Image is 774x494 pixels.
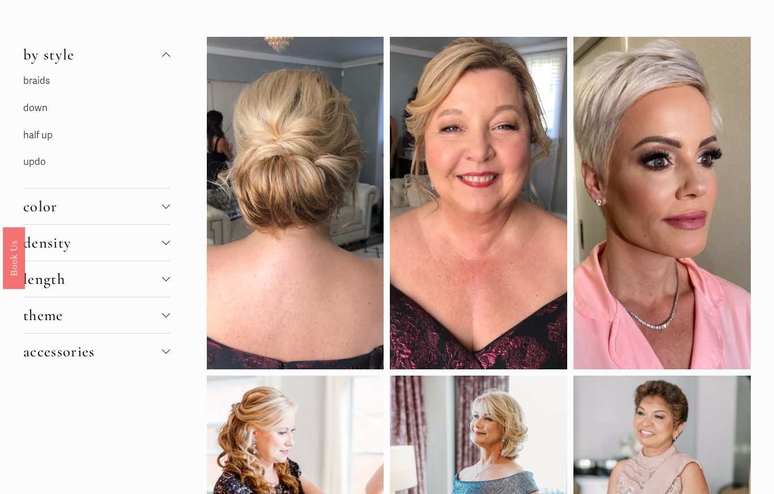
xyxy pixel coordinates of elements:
button: length [23,261,170,297]
span: length [23,270,162,288]
a: down [23,102,48,114]
span: color [23,197,162,216]
a: braids [23,75,50,87]
span: theme [23,306,162,325]
span: density [23,233,162,252]
button: theme [23,297,170,333]
button: accessories [23,334,170,369]
span: accessories [23,342,162,361]
button: by style [23,37,170,73]
span: by style [23,45,162,64]
div: by style [23,73,170,188]
button: density [23,225,170,261]
button: color [23,189,170,224]
a: half up [23,129,53,141]
a: updo [23,156,46,168]
a: Book Us [3,227,25,289]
